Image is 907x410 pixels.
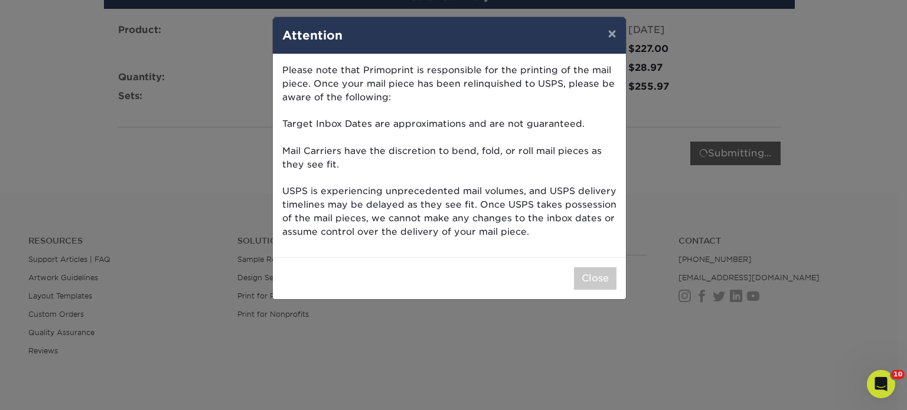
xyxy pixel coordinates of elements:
h4: Attention [282,27,616,44]
button: Close [574,267,616,290]
button: × [598,17,625,50]
p: Please note that Primoprint is responsible for the printing of the mail piece. Once your mail pie... [282,64,616,238]
iframe: Intercom live chat [867,370,895,398]
span: 10 [891,370,905,379]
